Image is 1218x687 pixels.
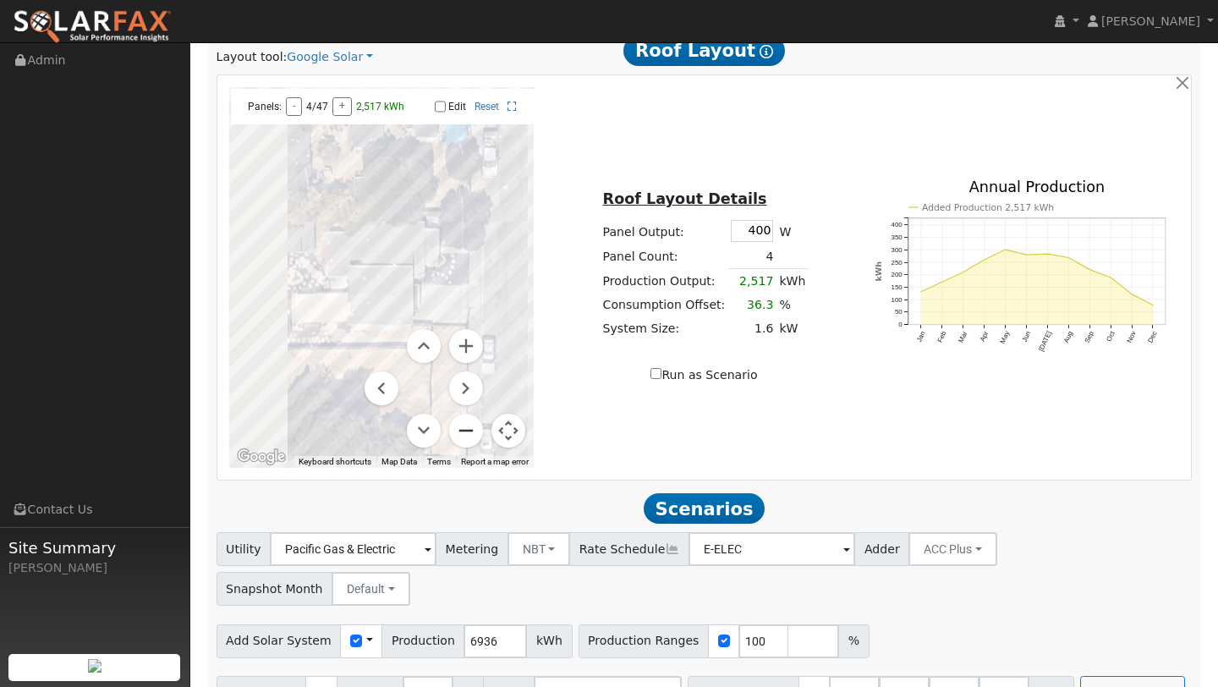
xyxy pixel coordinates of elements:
[600,269,728,294] td: Production Output:
[1025,254,1028,256] circle: onclick=""
[650,368,661,379] input: Run as Scenario
[381,456,417,468] button: Map Data
[776,317,809,341] td: kW
[1152,304,1155,306] circle: onclick=""
[962,271,964,273] circle: onclick=""
[8,536,181,559] span: Site Summary
[941,281,943,283] circle: onclick=""
[306,101,328,113] span: 4/47
[332,97,352,116] button: +
[299,456,371,468] button: Keyboard shortcuts
[1101,14,1200,28] span: [PERSON_NAME]
[233,446,289,468] img: Google
[507,532,571,566] button: NBT
[449,414,483,448] button: Zoom out
[983,259,985,261] circle: onclick=""
[88,659,101,673] img: retrieve
[461,457,529,466] a: Report a map error
[1004,249,1007,251] circle: onclick=""
[475,101,499,113] a: Reset
[644,493,765,524] span: Scenarios
[891,246,903,254] text: 300
[838,624,869,658] span: %
[915,330,927,343] text: Jan
[728,245,776,269] td: 4
[895,309,903,316] text: 50
[1067,256,1070,259] circle: onclick=""
[1021,330,1033,343] text: Jun
[919,290,922,293] circle: onclick=""
[600,217,728,245] td: Panel Output:
[8,559,181,577] div: [PERSON_NAME]
[1046,253,1049,256] circle: onclick=""
[526,624,572,658] span: kWh
[1147,330,1159,344] text: Dec
[600,293,728,316] td: Consumption Offset:
[217,624,342,658] span: Add Solar System
[13,9,172,45] img: SolarFax
[270,532,436,566] input: Select a Utility
[728,317,776,341] td: 1.6
[728,269,776,294] td: 2,517
[979,330,990,343] text: Apr
[217,50,288,63] span: Layout tool:
[728,293,776,316] td: 36.3
[491,414,525,448] button: Map camera controls
[898,321,903,328] text: 0
[891,296,903,304] text: 100
[650,366,757,384] label: Run as Scenario
[233,446,289,468] a: Open this area in Google Maps (opens a new window)
[217,572,333,606] span: Snapshot Month
[891,271,903,278] text: 200
[891,283,903,291] text: 150
[286,97,302,116] button: -
[427,457,451,466] a: Terms (opens in new tab)
[600,317,728,341] td: System Size:
[449,329,483,363] button: Zoom in
[957,330,969,344] text: Mar
[969,179,1106,195] text: Annual Production
[569,532,689,566] span: Rate Schedule
[600,245,728,269] td: Panel Count:
[407,329,441,363] button: Move up
[1089,268,1091,271] circle: onclick=""
[623,36,785,66] span: Roof Layout
[217,532,272,566] span: Utility
[1084,330,1095,344] text: Sep
[776,269,809,294] td: kWh
[449,371,483,405] button: Move right
[356,101,404,113] span: 2,517 kWh
[1062,330,1074,344] text: Aug
[854,532,909,566] span: Adder
[760,45,773,58] i: Show Help
[436,532,508,566] span: Metering
[1110,277,1112,279] circle: onclick=""
[603,190,767,207] u: Roof Layout Details
[891,221,903,228] text: 400
[332,572,410,606] button: Default
[287,48,373,66] a: Google Solar
[999,330,1012,345] text: May
[248,101,282,113] span: Panels:
[365,371,398,405] button: Move left
[891,234,903,241] text: 350
[1131,293,1133,295] circle: onclick=""
[579,624,709,658] span: Production Ranges
[689,532,855,566] input: Select a Rate Schedule
[1106,330,1117,343] text: Oct
[1126,330,1138,344] text: Nov
[407,414,441,448] button: Move down
[936,330,948,344] text: Feb
[922,202,1054,213] text: Added Production 2,517 kWh
[776,217,809,245] td: W
[507,101,517,113] a: Full Screen
[1038,330,1054,353] text: [DATE]
[874,261,883,282] text: kWh
[908,532,997,566] button: ACC Plus
[448,101,466,113] label: Edit
[776,293,809,316] td: %
[381,624,464,658] span: Production
[891,259,903,267] text: 250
